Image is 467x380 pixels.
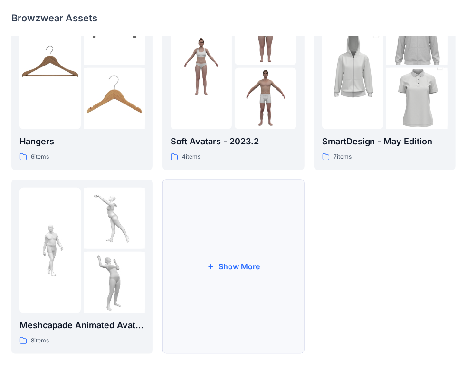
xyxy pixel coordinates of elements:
[334,152,352,162] p: 7 items
[11,180,153,354] a: folder 1folder 2folder 3Meshcapade Animated Avatars8items
[171,36,232,97] img: folder 1
[322,20,383,113] img: folder 1
[386,53,448,145] img: folder 3
[322,135,448,148] p: SmartDesign - May Edition
[235,68,296,129] img: folder 3
[84,188,145,249] img: folder 2
[19,135,145,148] p: Hangers
[182,152,200,162] p: 4 items
[31,336,49,346] p: 8 items
[31,152,49,162] p: 6 items
[19,36,81,97] img: folder 1
[171,135,296,148] p: Soft Avatars - 2023.2
[84,68,145,129] img: folder 3
[11,11,97,25] p: Browzwear Assets
[19,319,145,332] p: Meshcapade Animated Avatars
[162,180,304,354] button: Show More
[19,219,81,281] img: folder 1
[84,252,145,313] img: folder 3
